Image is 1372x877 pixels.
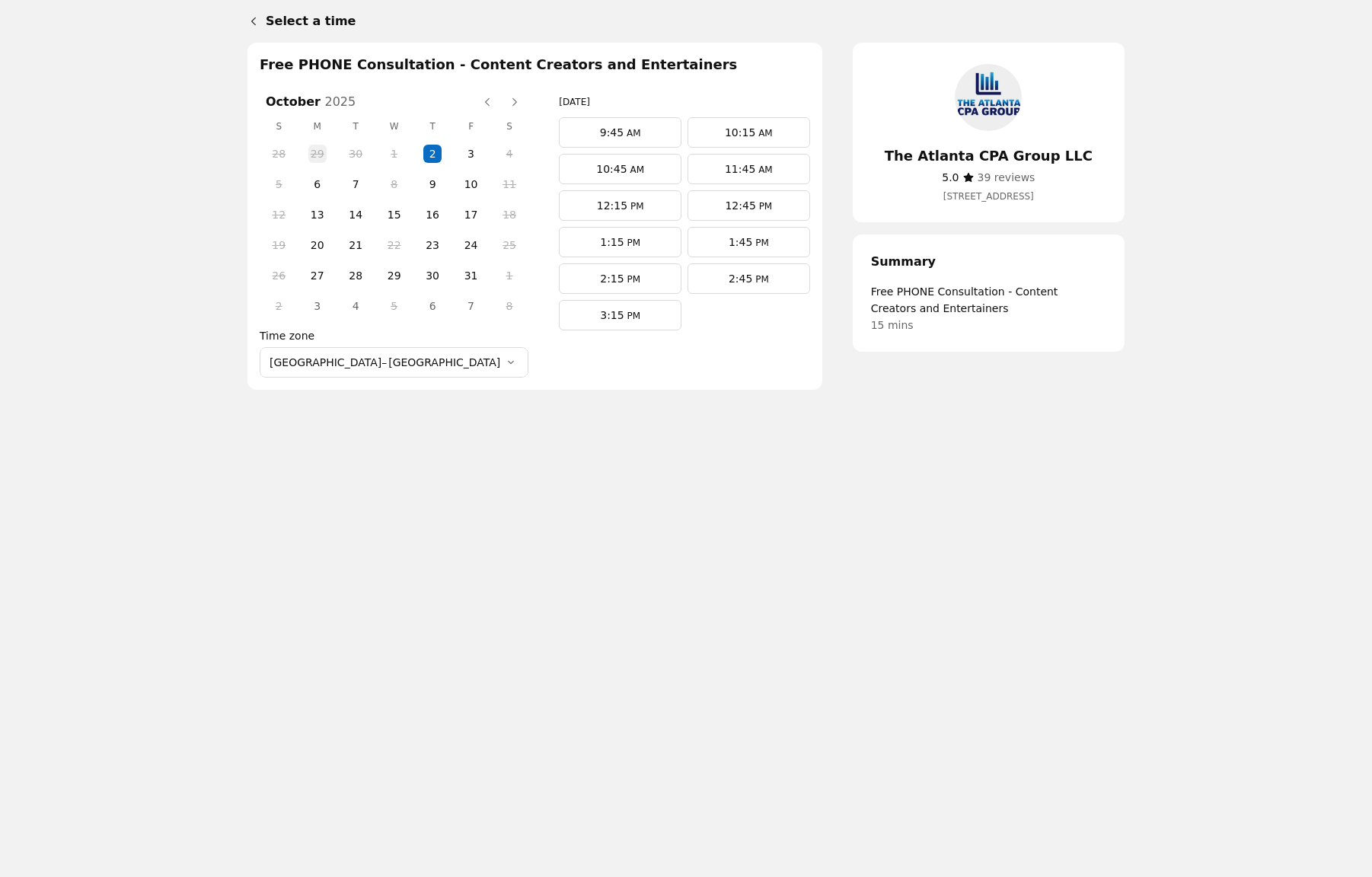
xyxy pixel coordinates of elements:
[596,163,627,175] span: 10:45
[344,142,367,165] span: 30
[346,206,365,224] button: Tuesday, 14 October 2025
[423,145,442,163] button: Thursday, 2 October 2025 selected
[306,173,329,196] span: 6
[308,266,327,285] button: Monday, 27 October 2025
[559,94,806,110] h3: [DATE]
[500,297,518,315] button: Saturday, 8 November 2025
[306,203,329,226] span: 13
[235,3,266,40] a: Back
[462,145,480,163] button: Friday, 3 October 2025
[267,203,290,226] span: 12
[421,264,444,287] span: 30
[756,201,772,212] span: PM
[308,175,327,193] button: Monday, 6 October 2025
[498,234,521,257] span: 25
[385,236,404,254] button: Wednesday, 22 October 2025
[500,266,518,285] button: Saturday, 1 November 2025
[413,114,451,139] span: T
[600,273,624,285] span: 2:15
[627,164,644,175] span: AM
[688,190,810,221] a: 12:45 PM
[460,173,483,196] span: 10
[344,295,367,317] span: 4
[344,234,367,257] span: 21
[270,266,288,285] button: Sunday, 26 October 2025
[383,203,406,226] span: 15
[460,234,483,257] span: 24
[298,114,336,139] span: M
[688,154,810,184] a: 11:45 AM
[260,347,528,378] button: [GEOGRAPHIC_DATA]–[GEOGRAPHIC_DATA]
[500,206,518,224] button: Saturday, 18 October 2025
[306,142,329,165] span: 29
[385,206,404,224] button: Wednesday, 15 October 2025
[871,283,1106,317] span: Free PHONE Consultation - Content Creators and Entertainers
[559,117,681,148] a: 9:45 AM
[344,203,367,226] span: 14
[346,175,365,193] button: Tuesday, 7 October 2025
[729,273,752,285] span: 2:45
[871,253,1106,271] h2: Summary
[421,234,444,257] span: 23
[752,274,768,285] span: PM
[597,199,627,212] span: 12:15
[624,311,640,321] span: PM
[462,236,480,254] button: Friday, 24 October 2025
[624,128,640,139] span: AM
[942,171,959,183] span: 5.0 stars out of 5
[383,173,406,196] span: 8
[375,114,413,139] span: W
[462,206,480,224] button: Friday, 17 October 2025
[498,173,521,196] span: 11
[306,264,329,287] span: 27
[267,295,290,317] span: 2
[260,327,528,344] label: Time zone
[451,114,490,139] span: F
[475,90,499,114] button: Previous month
[421,203,444,226] span: 16
[346,266,365,285] button: Tuesday, 28 October 2025
[270,297,288,315] button: Sunday, 2 November 2025
[729,236,752,248] span: 1:45
[270,236,288,254] button: Sunday, 19 October 2025
[306,295,329,317] span: 3
[383,295,406,317] span: 5
[344,173,367,196] span: 7
[752,238,768,248] span: PM
[308,236,327,254] button: Monday, 20 October 2025
[871,189,1106,204] a: Get directions (Opens in a new window)
[423,206,442,224] button: Thursday, 16 October 2025
[498,142,521,165] span: 4
[460,203,483,226] span: 17
[421,173,444,196] span: 9
[266,12,1125,30] h1: Select a time
[498,295,521,317] span: 8
[559,190,681,221] a: 12:15 PM
[500,175,518,193] button: Saturday, 11 October 2025
[627,201,643,212] span: PM
[559,227,681,257] a: 1:15 PM
[383,234,406,257] span: 22
[460,264,483,287] span: 31
[270,175,288,193] button: Sunday, 5 October 2025
[503,90,527,114] button: Next month
[500,145,518,163] button: Saturday, 4 October 2025
[500,236,518,254] button: Saturday, 25 October 2025
[600,126,624,139] span: 9:45
[952,61,1025,134] img: The Atlanta CPA Group LLC logo
[260,55,810,75] h2: Free PHONE Consultation - Content Creators and Entertainers
[267,173,290,196] span: 5
[942,169,959,186] span: ​
[308,145,327,163] button: Monday, 29 September 2025
[462,175,480,193] button: Friday, 10 October 2025
[559,154,681,184] a: 10:45 AM
[260,55,810,378] section: Available time slots
[421,295,444,317] span: 6
[600,309,624,321] span: 3:15
[346,297,365,315] button: Tuesday, 4 November 2025
[337,114,375,139] span: T
[755,128,772,139] span: AM
[260,114,298,139] span: S
[871,146,1106,166] h4: The Atlanta CPA Group LLC
[385,266,404,285] button: Wednesday, 29 October 2025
